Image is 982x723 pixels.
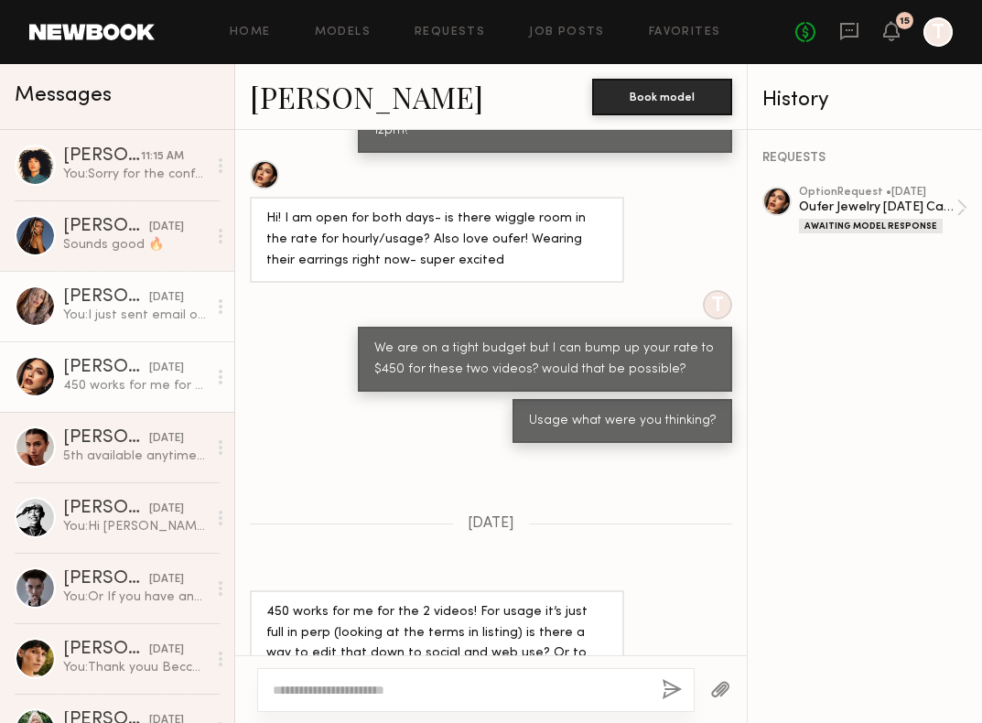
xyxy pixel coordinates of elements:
div: [PERSON_NAME] [63,429,149,448]
div: [PERSON_NAME] [63,359,149,377]
div: We are on a tight budget but I can bump up your rate to $450 for these two videos? would that be ... [374,339,716,381]
a: Models [315,27,371,38]
div: [DATE] [149,360,184,377]
div: [DATE] [149,289,184,307]
a: T [923,17,953,47]
div: REQUESTS [762,152,967,165]
a: [PERSON_NAME] [250,77,483,116]
div: option Request • [DATE] [799,187,956,199]
div: [PERSON_NAME] [63,500,149,518]
div: [DATE] [149,501,184,518]
div: Hi! I am open for both days- is there wiggle room in the rate for hourly/usage? Also love oufer! ... [266,209,608,272]
a: Requests [415,27,485,38]
div: 450 works for me for the 2 videos! For usage it’s just full in perp (looking at the terms in list... [63,377,207,394]
div: 15 [900,16,910,27]
div: Oufer Jewelry [DATE] Campaign [799,199,956,216]
div: [PERSON_NAME] [63,288,149,307]
div: [DATE] [149,571,184,588]
span: [DATE] [468,516,514,532]
button: Book model [592,79,732,115]
div: You: I just sent email over! [63,307,207,324]
div: [DATE] [149,642,184,659]
a: Home [230,27,271,38]
a: Favorites [649,27,721,38]
div: [PERSON_NAME] [63,641,149,659]
div: You: Or If you have any availability [DATE] 9am - 3pm [63,588,207,606]
div: [DATE] [149,430,184,448]
div: You: Thank youu Becca! I will confirm with my supervisor and then get back to you with the details [63,659,207,676]
div: [PERSON_NAME] [63,570,149,588]
a: optionRequest •[DATE]Oufer Jewelry [DATE] CampaignAwaiting Model Response [799,187,967,233]
div: [PERSON_NAME] [63,147,141,166]
div: You: Hi [PERSON_NAME]! My name is [PERSON_NAME]. I am the creative producer on this project. I wa... [63,518,207,535]
div: [DATE] [149,219,184,236]
div: 5th available anytime before 6pm 8-10 anytime 11th before 3pm [63,448,207,465]
span: Messages [15,85,112,106]
div: You: Sorry for the confusing you. Would you still be up for 6 hours for $350 [63,166,207,183]
div: Awaiting Model Response [799,219,943,233]
a: Job Posts [529,27,605,38]
div: [PERSON_NAME] [63,218,149,236]
a: Book model [592,88,732,103]
div: 450 works for me for the 2 videos! For usage it’s just full in perp (looking at the terms in list... [266,602,608,707]
div: Usage what were you thinking? [529,411,716,432]
div: History [762,90,967,111]
div: Sounds good 🔥 [63,236,207,254]
div: 11:15 AM [141,148,184,166]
